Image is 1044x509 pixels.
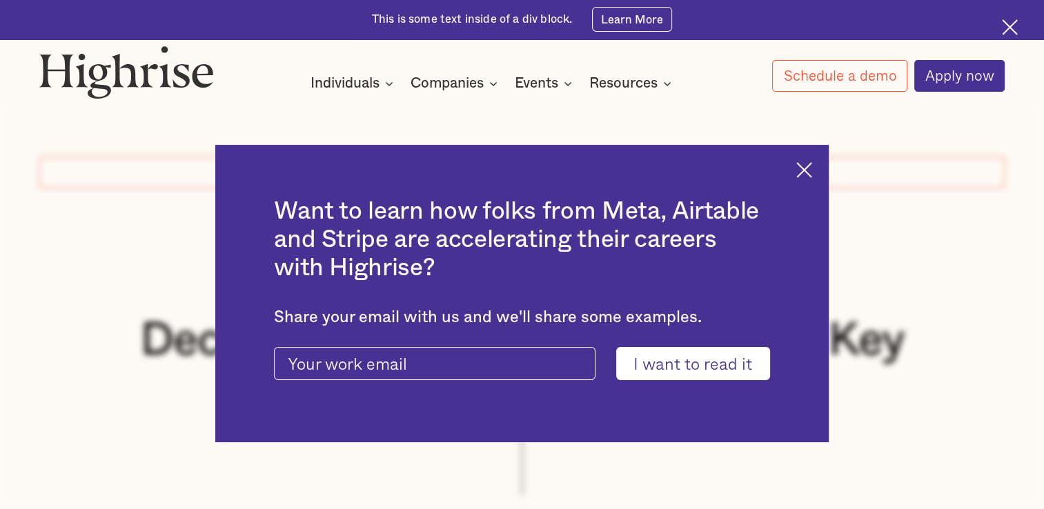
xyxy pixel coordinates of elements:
div: Events [515,75,558,92]
img: Cross icon [796,162,812,178]
div: This is some text inside of a div block. [372,12,573,28]
img: Highrise logo [39,46,214,98]
input: I want to read it [616,347,770,379]
form: current-ascender-blog-article-modal-form [274,347,770,379]
img: Cross icon [1002,19,1018,35]
div: Companies [411,75,502,92]
div: Individuals [311,75,397,92]
a: Learn More [592,7,673,32]
h2: Want to learn how folks from Meta, Airtable and Stripe are accelerating their careers with Highrise? [274,197,770,282]
a: Apply now [914,60,1005,92]
div: Companies [411,75,484,92]
div: Individuals [311,75,380,92]
a: Schedule a demo [772,60,907,92]
input: Your work email [274,347,595,379]
div: Resources [589,75,658,92]
div: Share your email with us and we'll share some examples. [274,308,770,328]
div: Events [515,75,576,92]
div: Resources [589,75,676,92]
